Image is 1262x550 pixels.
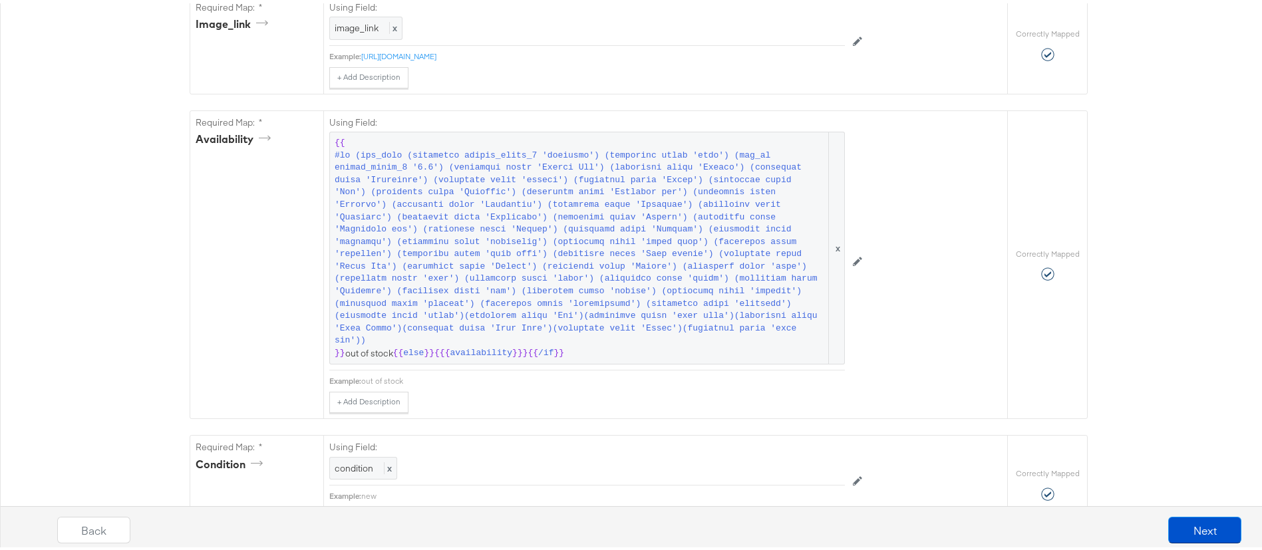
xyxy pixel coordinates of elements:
[335,134,840,356] span: out of stock
[196,113,318,126] label: Required Map: *
[196,13,273,29] div: image_link
[196,454,267,469] div: condition
[335,146,826,344] span: #lo (ips_dolo (sitametco adipis_elits_7 'doeiusmo') (temporinc utlab 'etdo') (mag_al enimad_minim...
[393,344,404,356] span: {{
[329,372,361,383] div: Example:
[329,438,845,450] label: Using Field:
[1016,465,1080,476] label: Correctly Mapped
[196,128,275,144] div: availability
[1016,25,1080,36] label: Correctly Mapped
[554,344,565,356] span: }}
[828,129,844,360] span: x
[434,344,450,356] span: {{{
[361,487,845,498] div: new
[384,459,392,471] span: x
[335,134,345,146] span: {{
[424,344,434,356] span: }}
[361,372,845,383] div: out of stock
[329,48,361,59] div: Example:
[329,388,408,410] button: + Add Description
[512,344,528,356] span: }}}
[361,48,436,58] a: [URL][DOMAIN_NAME]
[538,344,553,356] span: /if
[57,513,130,540] button: Back
[196,438,318,450] label: Required Map: *
[335,459,373,471] span: condition
[1016,245,1080,256] label: Correctly Mapped
[450,344,512,356] span: availability
[329,113,845,126] label: Using Field:
[1168,513,1241,540] button: Next
[329,487,361,498] div: Example:
[335,344,345,356] span: }}
[389,19,397,31] span: x
[528,344,538,356] span: {{
[329,64,408,85] button: + Add Description
[335,19,379,31] span: image_link
[403,344,424,356] span: else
